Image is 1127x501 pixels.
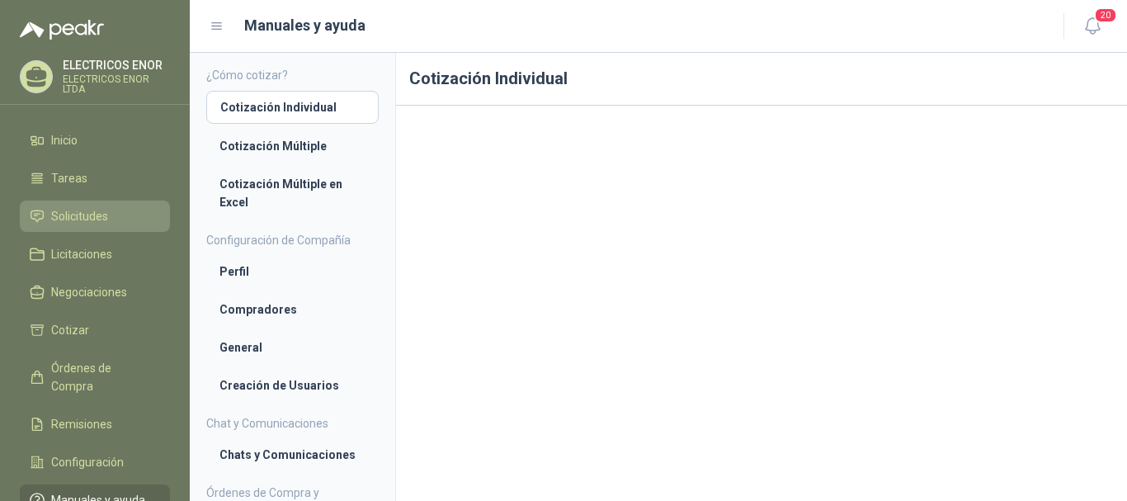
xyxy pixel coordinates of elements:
[206,294,379,325] a: Compradores
[206,231,379,249] h4: Configuración de Compañía
[51,283,127,301] span: Negociaciones
[20,447,170,478] a: Configuración
[206,91,379,124] a: Cotización Individual
[219,338,365,357] li: General
[20,352,170,402] a: Órdenes de Compra
[51,245,112,263] span: Licitaciones
[20,125,170,156] a: Inicio
[244,14,365,37] h1: Manuales y ayuda
[206,66,379,84] h4: ¿Cómo cotizar?
[51,321,89,339] span: Cotizar
[219,262,365,281] li: Perfil
[51,169,87,187] span: Tareas
[219,446,365,464] li: Chats y Comunicaciones
[51,415,112,433] span: Remisiones
[219,137,365,155] li: Cotización Múltiple
[63,59,170,71] p: ELECTRICOS ENOR
[1077,12,1107,41] button: 20
[20,20,104,40] img: Logo peakr
[1094,7,1117,23] span: 20
[206,256,379,287] a: Perfil
[219,175,365,211] li: Cotización Múltiple en Excel
[206,370,379,401] a: Creación de Usuarios
[219,376,365,395] li: Creación de Usuarios
[51,453,124,471] span: Configuración
[206,168,379,218] a: Cotización Múltiple en Excel
[20,276,170,308] a: Negociaciones
[51,131,78,149] span: Inicio
[206,414,379,432] h4: Chat y Comunicaciones
[206,439,379,470] a: Chats y Comunicaciones
[20,201,170,232] a: Solicitudes
[20,239,170,270] a: Licitaciones
[206,332,379,363] a: General
[206,130,379,162] a: Cotización Múltiple
[220,98,365,116] li: Cotización Individual
[20,409,170,440] a: Remisiones
[51,359,154,395] span: Órdenes de Compra
[20,163,170,194] a: Tareas
[63,74,170,94] p: ELECTRICOS ENOR LTDA
[219,300,365,319] li: Compradores
[51,207,108,225] span: Solicitudes
[20,314,170,346] a: Cotizar
[396,53,1127,106] h1: Cotización Individual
